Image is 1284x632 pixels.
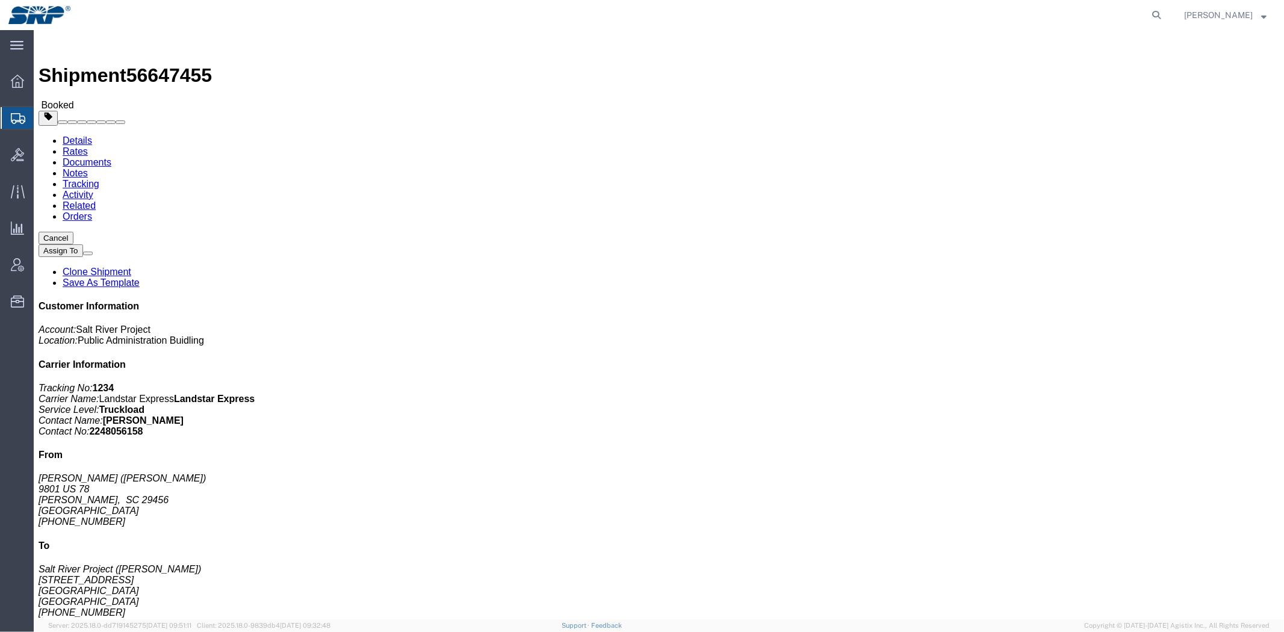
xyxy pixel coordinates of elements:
[562,622,592,629] a: Support
[591,622,622,629] a: Feedback
[1184,8,1253,22] span: Marissa Camacho
[34,30,1284,619] iframe: FS Legacy Container
[280,622,330,629] span: [DATE] 09:32:48
[8,6,70,24] img: logo
[48,622,191,629] span: Server: 2025.18.0-dd719145275
[197,622,330,629] span: Client: 2025.18.0-9839db4
[1183,8,1267,22] button: [PERSON_NAME]
[1084,621,1270,631] span: Copyright © [DATE]-[DATE] Agistix Inc., All Rights Reserved
[146,622,191,629] span: [DATE] 09:51:11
